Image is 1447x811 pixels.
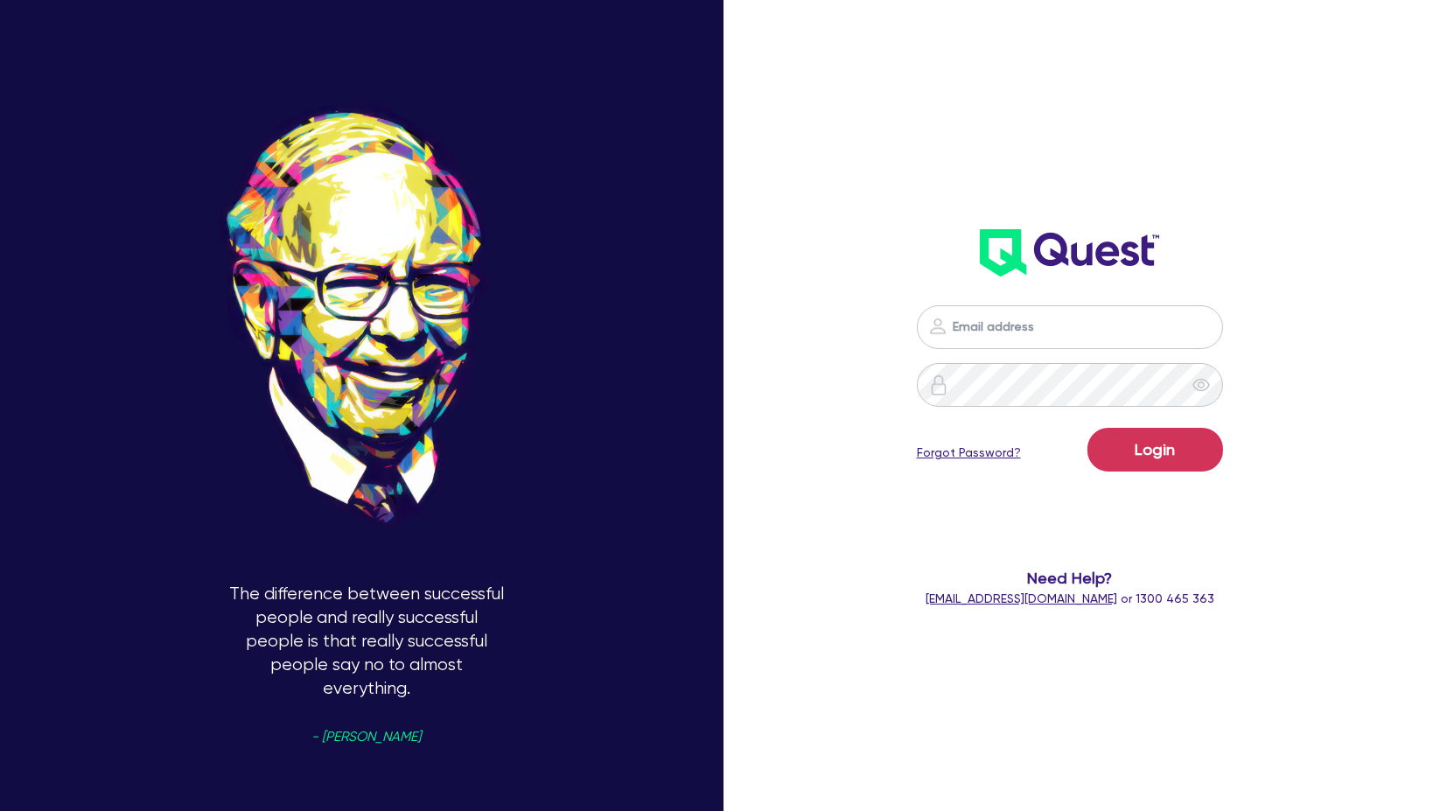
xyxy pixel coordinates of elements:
[927,316,948,337] img: icon-password
[917,305,1223,349] input: Email address
[312,731,422,744] span: - [PERSON_NAME]
[879,566,1259,590] span: Need Help?
[926,591,1214,605] span: or 1300 465 363
[926,591,1117,605] a: [EMAIL_ADDRESS][DOMAIN_NAME]
[917,444,1021,462] a: Forgot Password?
[980,229,1159,276] img: wH2k97JdezQIQAAAABJRU5ErkJggg==
[1087,428,1223,472] button: Login
[928,374,949,395] img: icon-password
[1192,376,1210,394] span: eye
